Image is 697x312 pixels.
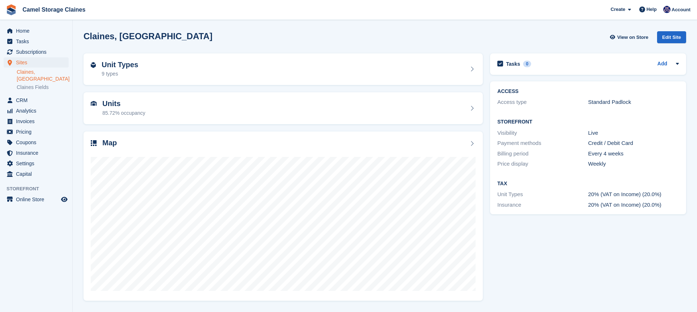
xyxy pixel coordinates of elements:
span: CRM [16,95,60,105]
h2: Tasks [506,61,520,67]
div: Standard Padlock [588,98,679,106]
a: menu [4,137,69,147]
span: Storefront [7,185,72,193]
div: Unit Types [497,190,588,199]
span: Settings [16,158,60,169]
img: unit-type-icn-2b2737a686de81e16bb02015468b77c625bbabd49415b5ef34ead5e3b44a266d.svg [91,62,96,68]
div: Visibility [497,129,588,137]
span: Home [16,26,60,36]
span: Insurance [16,148,60,158]
a: Units 85.72% occupancy [83,92,483,124]
span: View on Store [617,34,648,41]
a: menu [4,36,69,46]
a: menu [4,116,69,126]
h2: Tax [497,181,679,187]
span: Capital [16,169,60,179]
div: Every 4 weeks [588,150,679,158]
span: Subscriptions [16,47,60,57]
a: menu [4,95,69,105]
a: menu [4,158,69,169]
div: Weekly [588,160,679,168]
a: menu [4,106,69,116]
div: 9 types [102,70,138,78]
h2: Map [102,139,117,147]
h2: Claines, [GEOGRAPHIC_DATA] [83,31,212,41]
span: Help [647,6,657,13]
a: menu [4,169,69,179]
span: Analytics [16,106,60,116]
a: Edit Site [657,31,686,46]
a: Preview store [60,195,69,204]
a: View on Store [609,31,651,43]
div: 20% (VAT on Income) (20.0%) [588,190,679,199]
div: Access type [497,98,588,106]
div: Price display [497,160,588,168]
a: menu [4,57,69,68]
img: stora-icon-8386f47178a22dfd0bd8f6a31ec36ba5ce8667c1dd55bd0f319d3a0aa187defe.svg [6,4,17,15]
div: Insurance [497,201,588,209]
h2: Units [102,100,145,108]
a: menu [4,127,69,137]
a: Map [83,131,483,301]
img: map-icn-33ee37083ee616e46c38cad1a60f524a97daa1e2b2c8c0bc3eb3415660979fc1.svg [91,140,97,146]
a: Claines Fields [17,84,69,91]
span: Sites [16,57,60,68]
a: menu [4,148,69,158]
div: Payment methods [497,139,588,147]
h2: Unit Types [102,61,138,69]
span: Coupons [16,137,60,147]
img: Rod [663,6,670,13]
a: menu [4,194,69,204]
a: menu [4,26,69,36]
a: Add [657,60,667,68]
div: Edit Site [657,31,686,43]
h2: ACCESS [497,89,679,94]
a: menu [4,47,69,57]
span: Online Store [16,194,60,204]
span: Create [611,6,625,13]
div: 0 [523,61,531,67]
div: 20% (VAT on Income) (20.0%) [588,201,679,209]
h2: Storefront [497,119,679,125]
div: Billing period [497,150,588,158]
a: Camel Storage Claines [20,4,88,16]
div: Credit / Debit Card [588,139,679,147]
a: Unit Types 9 types [83,53,483,85]
img: unit-icn-7be61d7bf1b0ce9d3e12c5938cc71ed9869f7b940bace4675aadf7bd6d80202e.svg [91,101,97,106]
span: Invoices [16,116,60,126]
div: 85.72% occupancy [102,109,145,117]
span: Tasks [16,36,60,46]
div: Live [588,129,679,137]
a: Claines, [GEOGRAPHIC_DATA] [17,69,69,82]
span: Pricing [16,127,60,137]
span: Account [672,6,690,13]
